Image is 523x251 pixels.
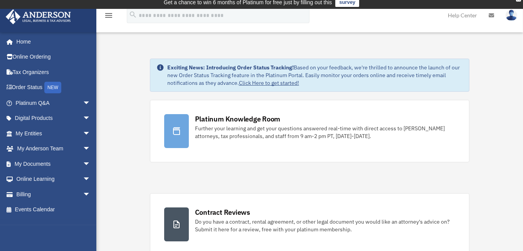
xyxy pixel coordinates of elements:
[83,95,98,111] span: arrow_drop_down
[195,114,281,124] div: Platinum Knowledge Room
[150,100,470,162] a: Platinum Knowledge Room Further your learning and get your questions answered real-time with dire...
[5,111,102,126] a: Digital Productsarrow_drop_down
[5,95,102,111] a: Platinum Q&Aarrow_drop_down
[506,10,517,21] img: User Pic
[44,82,61,93] div: NEW
[195,207,250,217] div: Contract Reviews
[5,156,102,172] a: My Documentsarrow_drop_down
[5,202,102,217] a: Events Calendar
[129,10,137,19] i: search
[3,9,73,24] img: Anderson Advisors Platinum Portal
[104,13,113,20] a: menu
[5,141,102,157] a: My Anderson Teamarrow_drop_down
[83,172,98,187] span: arrow_drop_down
[195,125,456,140] div: Further your learning and get your questions answered real-time with direct access to [PERSON_NAM...
[83,141,98,157] span: arrow_drop_down
[83,187,98,202] span: arrow_drop_down
[167,64,463,87] div: Based on your feedback, we're thrilled to announce the launch of our new Order Status Tracking fe...
[5,80,102,96] a: Order StatusNEW
[167,64,294,71] strong: Exciting News: Introducing Order Status Tracking!
[83,126,98,142] span: arrow_drop_down
[195,218,456,233] div: Do you have a contract, rental agreement, or other legal document you would like an attorney's ad...
[5,187,102,202] a: Billingarrow_drop_down
[5,34,98,49] a: Home
[83,111,98,126] span: arrow_drop_down
[104,11,113,20] i: menu
[5,49,102,65] a: Online Ordering
[83,156,98,172] span: arrow_drop_down
[5,64,102,80] a: Tax Organizers
[5,126,102,141] a: My Entitiesarrow_drop_down
[5,172,102,187] a: Online Learningarrow_drop_down
[239,79,299,86] a: Click Here to get started!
